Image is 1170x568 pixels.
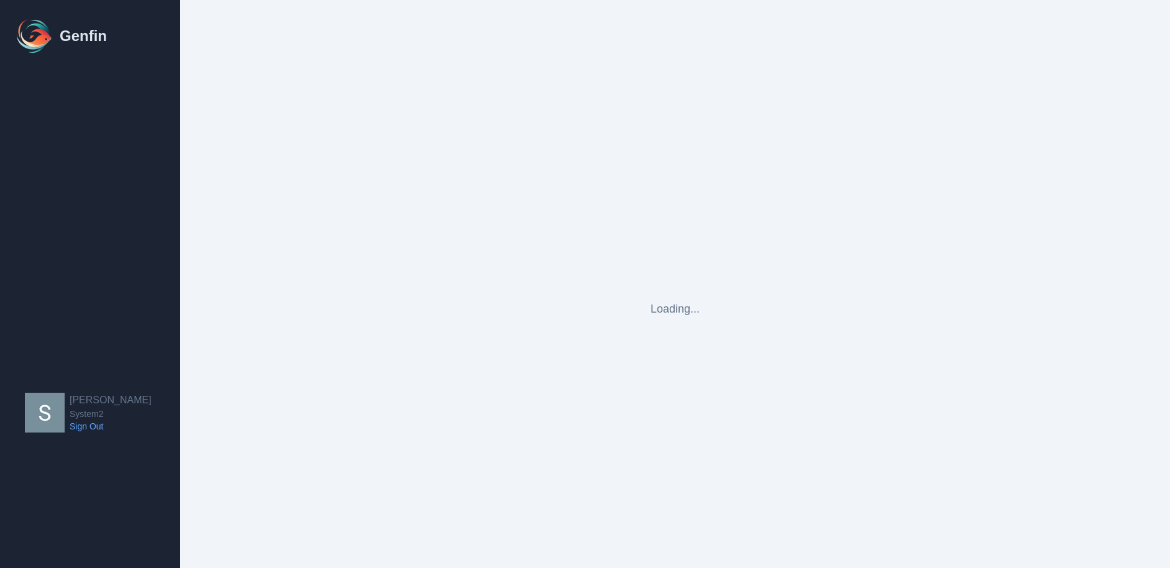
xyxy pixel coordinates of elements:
[25,393,65,433] img: Savannah Sherard
[70,408,152,420] span: System2
[70,393,152,408] h2: [PERSON_NAME]
[15,16,55,56] img: Logo
[60,26,107,46] h1: Genfin
[70,420,152,433] a: Sign Out
[651,300,700,318] div: Loading...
